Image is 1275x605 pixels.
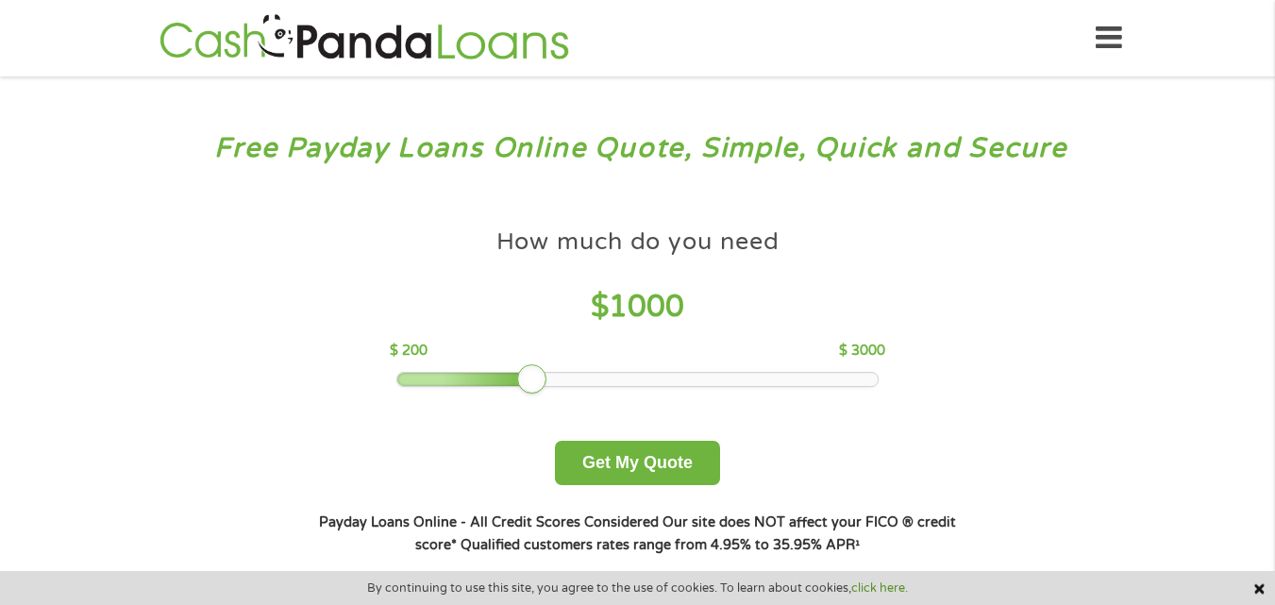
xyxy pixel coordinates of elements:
[367,581,908,595] span: By continuing to use this site, you agree to the use of cookies. To learn about cookies,
[496,227,780,258] h4: How much do you need
[390,288,885,327] h4: $
[390,341,428,361] p: $ 200
[851,580,908,596] a: click here.
[609,289,684,325] span: 1000
[461,537,860,553] strong: Qualified customers rates range from 4.95% to 35.95% APR¹
[319,514,659,530] strong: Payday Loans Online - All Credit Scores Considered
[839,341,885,361] p: $ 3000
[555,441,720,485] button: Get My Quote
[415,514,956,553] strong: Our site does NOT affect your FICO ® credit score*
[55,131,1221,166] h3: Free Payday Loans Online Quote, Simple, Quick and Secure
[154,11,575,65] img: GetLoanNow Logo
